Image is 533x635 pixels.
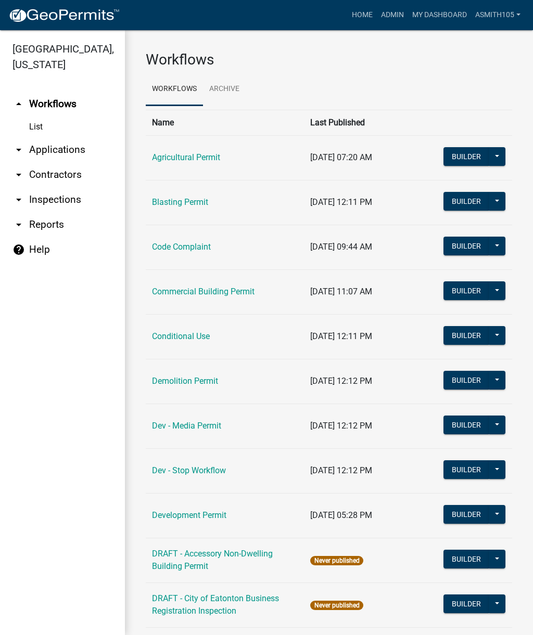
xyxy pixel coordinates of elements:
button: Builder [443,416,489,434]
span: Never published [310,601,363,610]
a: Commercial Building Permit [152,287,255,296]
i: arrow_drop_up [12,98,25,110]
i: arrow_drop_down [12,144,25,156]
span: [DATE] 12:12 PM [310,465,372,475]
a: DRAFT - City of Eatonton Business Registration Inspection [152,593,279,616]
button: Builder [443,281,489,300]
button: Builder [443,505,489,524]
span: [DATE] 11:07 AM [310,287,372,296]
a: asmith105 [471,5,525,25]
a: Admin [377,5,408,25]
h3: Workflows [146,51,512,69]
button: Builder [443,192,489,211]
a: Dev - Stop Workflow [152,465,226,475]
a: Home [348,5,377,25]
a: Demolition Permit [152,376,218,386]
a: Agricultural Permit [152,152,220,162]
a: Archive [203,73,246,106]
a: Workflows [146,73,203,106]
i: help [12,243,25,256]
span: [DATE] 07:20 AM [310,152,372,162]
button: Builder [443,147,489,166]
span: [DATE] 09:44 AM [310,242,372,252]
a: Code Complaint [152,242,211,252]
i: arrow_drop_down [12,169,25,181]
span: [DATE] 12:11 PM [310,197,372,207]
a: Conditional Use [152,331,210,341]
a: My Dashboard [408,5,471,25]
a: DRAFT - Accessory Non-Dwelling Building Permit [152,549,273,571]
button: Builder [443,460,489,479]
th: Last Published [304,110,437,135]
button: Builder [443,237,489,255]
span: Never published [310,556,363,565]
th: Name [146,110,304,135]
button: Builder [443,550,489,568]
span: [DATE] 05:28 PM [310,510,372,520]
a: Dev - Media Permit [152,421,221,431]
span: [DATE] 12:12 PM [310,421,372,431]
span: [DATE] 12:11 PM [310,331,372,341]
a: Blasting Permit [152,197,208,207]
button: Builder [443,594,489,613]
button: Builder [443,326,489,345]
i: arrow_drop_down [12,193,25,206]
a: Development Permit [152,510,226,520]
button: Builder [443,371,489,390]
span: [DATE] 12:12 PM [310,376,372,386]
i: arrow_drop_down [12,218,25,231]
